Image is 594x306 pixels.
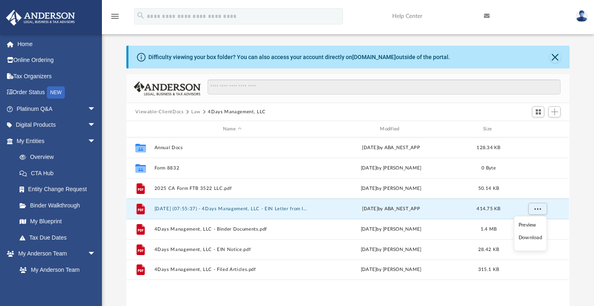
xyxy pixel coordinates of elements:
[314,246,469,253] div: [DATE] by [PERSON_NAME]
[148,53,450,62] div: Difficulty viewing your box folder? You can also access your account directly on outside of the p...
[313,125,469,133] div: Modified
[155,206,310,211] button: [DATE] (07:55:37) - 4Days Management, LLC - EIN Letter from IRS.pdf
[11,229,108,246] a: Tax Due Dates
[47,86,65,99] div: NEW
[481,227,497,231] span: 1.4 MB
[191,108,201,116] button: Law
[6,84,108,101] a: Order StatusNEW
[314,144,469,152] div: [DATE] by ABA_NEST_APP
[155,186,310,191] button: 2025 CA Form FTB 3522 LLC.pdf
[477,207,501,211] span: 414.75 KB
[514,216,547,251] ul: More options
[11,278,104,294] a: Anderson System
[11,214,104,230] a: My Blueprint
[478,247,499,252] span: 28.42 KB
[314,165,469,172] div: [DATE] by [PERSON_NAME]
[6,133,108,149] a: My Entitiesarrow_drop_down
[6,117,108,133] a: Digital Productsarrow_drop_down
[6,36,108,52] a: Home
[155,247,310,252] button: 4Days Management, LLC - EIN Notice.pdf
[130,125,150,133] div: id
[314,266,469,273] div: [DATE] by [PERSON_NAME]
[110,11,120,21] i: menu
[88,101,104,117] span: arrow_drop_down
[11,181,108,198] a: Entity Change Request
[473,125,505,133] div: Size
[314,226,469,233] div: [DATE] by [PERSON_NAME]
[482,166,496,170] span: 0 Byte
[88,117,104,134] span: arrow_drop_down
[519,221,542,229] li: Preview
[208,108,266,116] button: 4Days Management, LLC
[4,10,77,26] img: Anderson Advisors Platinum Portal
[6,52,108,68] a: Online Ordering
[155,165,310,171] button: Form 8832
[6,68,108,84] a: Tax Organizers
[155,267,310,272] button: 4Days Management, LLC - Filed Articles.pdf
[110,15,120,21] a: menu
[6,101,108,117] a: Platinum Q&Aarrow_drop_down
[88,133,104,150] span: arrow_drop_down
[478,267,499,272] span: 315.1 KB
[135,108,183,116] button: Viewable-ClientDocs
[478,186,499,191] span: 50.14 KB
[528,203,547,215] button: More options
[11,197,108,214] a: Binder Walkthrough
[6,246,104,262] a: My Anderson Teamarrow_drop_down
[352,54,396,60] a: [DOMAIN_NAME]
[155,227,310,232] button: 4Days Management, LLC - Binder Documents.pdf
[509,125,566,133] div: id
[477,145,501,150] span: 128.34 KB
[154,125,310,133] div: Name
[532,106,544,118] button: Switch to Grid View
[155,145,310,150] button: Annual Docs
[11,149,108,165] a: Overview
[88,246,104,262] span: arrow_drop_down
[11,262,100,278] a: My Anderson Team
[11,165,108,181] a: CTA Hub
[136,11,145,20] i: search
[314,205,469,213] div: [DATE] by ABA_NEST_APP
[550,51,561,63] button: Close
[576,10,588,22] img: User Pic
[208,79,561,95] input: Search files and folders
[548,106,561,118] button: Add
[519,233,542,242] li: Download
[314,185,469,192] div: [DATE] by [PERSON_NAME]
